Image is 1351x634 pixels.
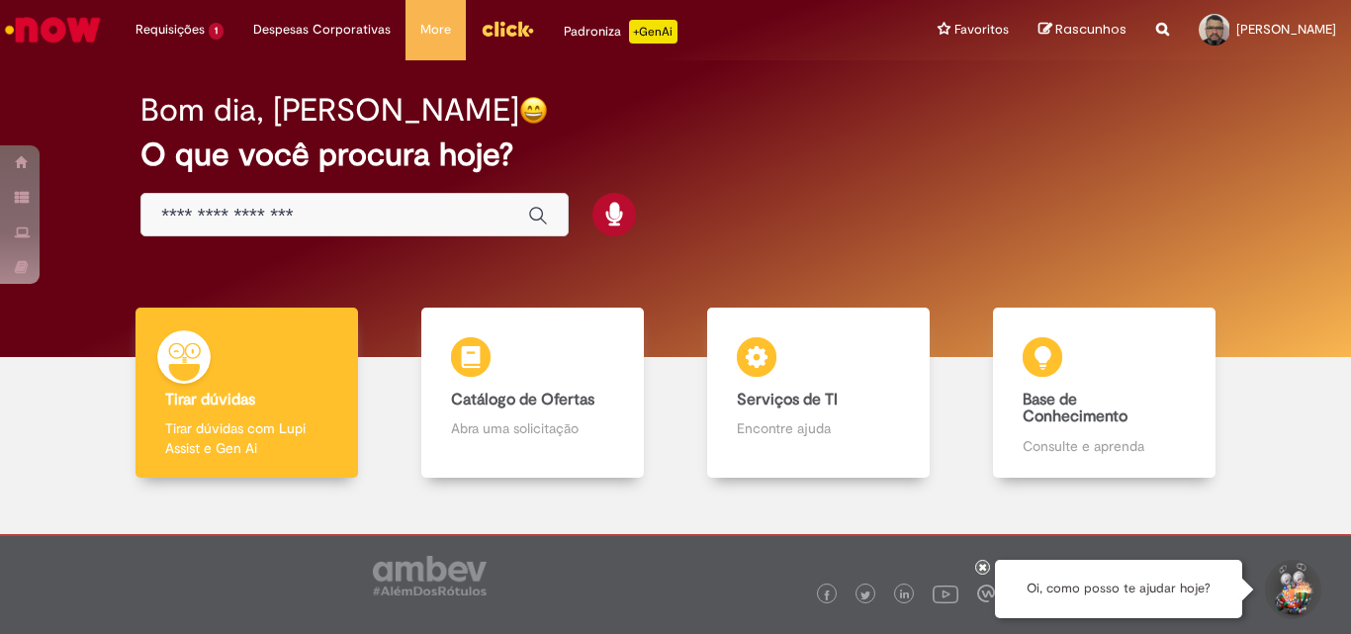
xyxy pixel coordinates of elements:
a: Tirar dúvidas Tirar dúvidas com Lupi Assist e Gen Ai [104,308,390,479]
span: Requisições [135,20,205,40]
p: Consulte e aprenda [1023,436,1185,456]
b: Base de Conhecimento [1023,390,1127,427]
img: ServiceNow [2,10,104,49]
span: 1 [209,23,224,40]
b: Tirar dúvidas [165,390,255,409]
h2: O que você procura hoje? [140,137,1211,172]
p: Encontre ajuda [737,418,899,438]
div: Oi, como posso te ajudar hoje? [995,560,1242,618]
img: logo_footer_twitter.png [860,590,870,600]
b: Catálogo de Ofertas [451,390,594,409]
span: Favoritos [954,20,1009,40]
a: Catálogo de Ofertas Abra uma solicitação [390,308,675,479]
span: [PERSON_NAME] [1236,21,1336,38]
img: click_logo_yellow_360x200.png [481,14,534,44]
img: logo_footer_linkedin.png [900,589,910,601]
b: Serviços de TI [737,390,838,409]
button: Iniciar Conversa de Suporte [1262,560,1321,619]
img: logo_footer_facebook.png [822,590,832,600]
img: logo_footer_workplace.png [977,585,995,602]
a: Serviços de TI Encontre ajuda [675,308,961,479]
img: logo_footer_youtube.png [933,581,958,606]
p: Tirar dúvidas com Lupi Assist e Gen Ai [165,418,327,458]
span: Despesas Corporativas [253,20,391,40]
span: More [420,20,451,40]
a: Base de Conhecimento Consulte e aprenda [961,308,1247,479]
p: +GenAi [629,20,677,44]
div: Padroniza [564,20,677,44]
a: Rascunhos [1038,21,1126,40]
h2: Bom dia, [PERSON_NAME] [140,93,519,128]
p: Abra uma solicitação [451,418,613,438]
img: happy-face.png [519,96,548,125]
img: logo_footer_ambev_rotulo_gray.png [373,556,487,595]
span: Rascunhos [1055,20,1126,39]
